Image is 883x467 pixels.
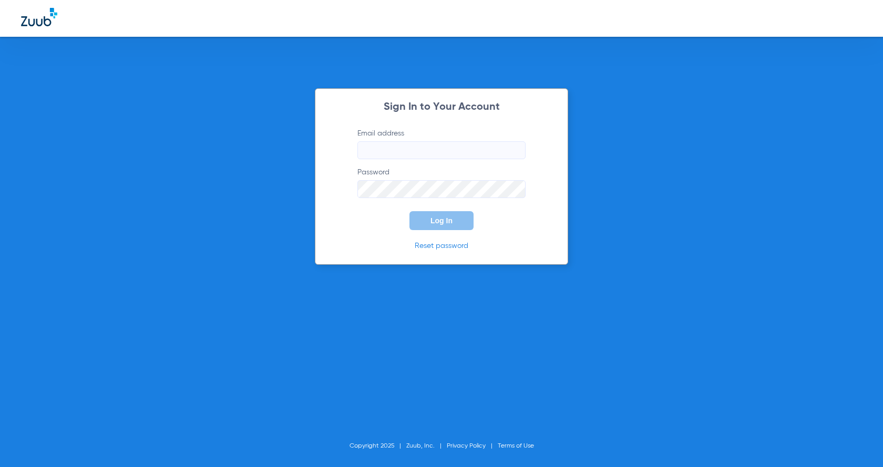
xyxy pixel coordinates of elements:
[357,141,526,159] input: Email address
[406,441,447,451] li: Zuub, Inc.
[357,167,526,198] label: Password
[415,242,468,250] a: Reset password
[21,8,57,26] img: Zuub Logo
[498,443,534,449] a: Terms of Use
[342,102,541,112] h2: Sign In to Your Account
[357,128,526,159] label: Email address
[350,441,406,451] li: Copyright 2025
[430,216,453,225] span: Log In
[357,180,526,198] input: Password
[409,211,474,230] button: Log In
[447,443,486,449] a: Privacy Policy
